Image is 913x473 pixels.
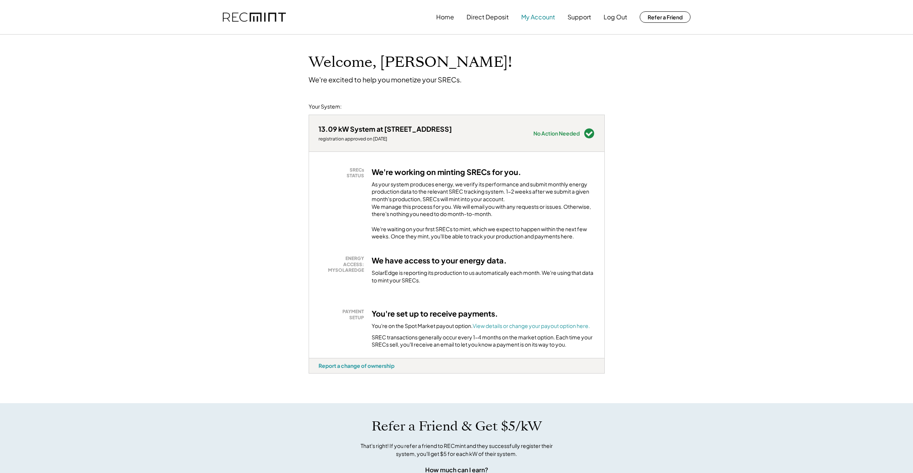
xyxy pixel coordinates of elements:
[319,125,452,133] div: 13.09 kW System at [STREET_ADDRESS]
[533,131,580,136] div: No Action Needed
[473,322,590,329] a: View details or change your payout option here.
[319,136,452,142] div: registration approved on [DATE]
[604,9,627,25] button: Log Out
[372,309,498,318] h3: You're set up to receive payments.
[372,334,595,348] div: SREC transactions generally occur every 1-4 months on the market option. Each time your SRECs sel...
[372,225,595,240] div: We're waiting on your first SRECs to mint, which we expect to happen within the next few weeks. O...
[436,9,454,25] button: Home
[352,442,561,458] div: That's right! If you refer a friend to RECmint and they successfully register their system, you'l...
[309,103,342,110] div: Your System:
[568,9,591,25] button: Support
[372,255,507,265] h3: We have access to your energy data.
[372,269,595,284] div: SolarEdge is reporting its production to us automatically each month. We're using that data to mi...
[322,255,364,273] div: ENERGY ACCESS: MYSOLAREDGE
[322,167,364,179] div: SRECs STATUS
[372,418,542,434] h1: Refer a Friend & Get $5/kW
[309,54,512,71] h1: Welcome, [PERSON_NAME]!
[309,75,462,84] div: We're excited to help you monetize your SRECs.
[521,9,555,25] button: My Account
[372,167,521,177] h3: We're working on minting SRECs for you.
[319,362,394,369] div: Report a change of ownership
[223,13,286,22] img: recmint-logotype%403x.png
[467,9,509,25] button: Direct Deposit
[372,181,595,222] div: As your system produces energy, we verify its performance and submit monthly energy production da...
[322,309,364,320] div: PAYMENT SETUP
[372,322,590,330] div: You're on the Spot Market payout option.
[309,374,335,377] div: jv7ezeug - VA Distributed
[640,11,691,23] button: Refer a Friend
